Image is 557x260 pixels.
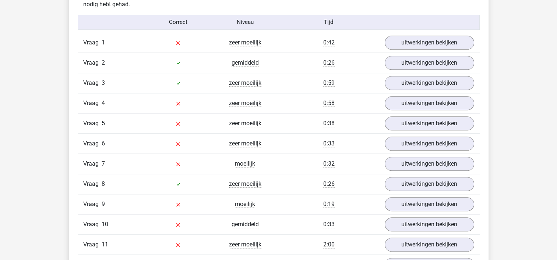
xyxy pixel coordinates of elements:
[278,18,379,26] div: Tijd
[229,100,261,107] span: zeer moeilijk
[323,140,335,147] span: 0:33
[323,59,335,66] span: 0:26
[83,79,102,87] span: Vraag
[102,241,108,248] span: 11
[385,116,474,130] a: uitwerkingen bekijken
[323,79,335,87] span: 0:59
[323,180,335,188] span: 0:26
[232,59,259,66] span: gemiddeld
[385,96,474,110] a: uitwerkingen bekijken
[83,159,102,168] span: Vraag
[102,180,105,187] span: 8
[102,140,105,147] span: 6
[212,18,279,26] div: Niveau
[323,160,335,167] span: 0:32
[229,140,261,147] span: zeer moeilijk
[102,39,105,46] span: 1
[229,241,261,248] span: zeer moeilijk
[229,180,261,188] span: zeer moeilijk
[235,160,255,167] span: moeilijk
[102,160,105,167] span: 7
[145,18,212,26] div: Correct
[385,76,474,90] a: uitwerkingen bekijken
[385,137,474,151] a: uitwerkingen bekijken
[229,39,261,46] span: zeer moeilijk
[232,221,259,228] span: gemiddeld
[323,100,335,107] span: 0:58
[102,120,105,127] span: 5
[323,241,335,248] span: 2:00
[83,139,102,148] span: Vraag
[385,177,474,191] a: uitwerkingen bekijken
[385,36,474,50] a: uitwerkingen bekijken
[323,221,335,228] span: 0:33
[385,197,474,211] a: uitwerkingen bekijken
[102,59,105,66] span: 2
[323,201,335,208] span: 0:19
[83,220,102,229] span: Vraag
[323,120,335,127] span: 0:38
[83,99,102,108] span: Vraag
[229,120,261,127] span: zeer moeilijk
[385,238,474,252] a: uitwerkingen bekijken
[83,240,102,249] span: Vraag
[83,180,102,188] span: Vraag
[102,100,105,106] span: 4
[385,217,474,231] a: uitwerkingen bekijken
[102,201,105,207] span: 9
[385,157,474,171] a: uitwerkingen bekijken
[102,221,108,228] span: 10
[83,38,102,47] span: Vraag
[83,200,102,209] span: Vraag
[385,56,474,70] a: uitwerkingen bekijken
[323,39,335,46] span: 0:42
[235,201,255,208] span: moeilijk
[229,79,261,87] span: zeer moeilijk
[83,58,102,67] span: Vraag
[102,79,105,86] span: 3
[83,119,102,128] span: Vraag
